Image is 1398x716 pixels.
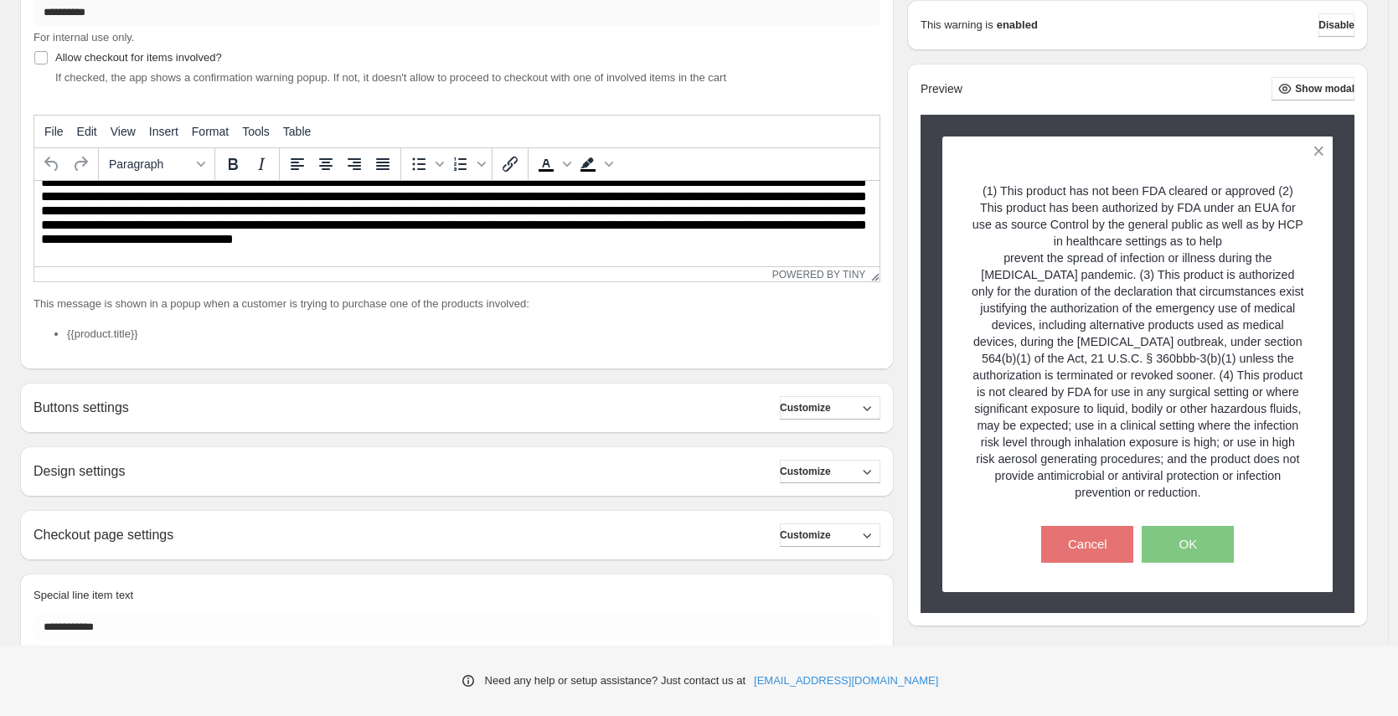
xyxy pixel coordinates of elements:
[247,150,276,178] button: Italic
[340,150,369,178] button: Align right
[405,150,446,178] div: Bullet list
[283,125,311,138] span: Table
[780,401,831,415] span: Customize
[972,183,1304,501] p: (1) This product has not been FDA cleared or approved (2) This product has been authorized by FDA...
[34,527,173,543] h2: Checkout page settings
[1142,526,1234,563] button: OK
[997,17,1038,33] strong: enabled
[34,589,133,601] span: Special line item text
[219,150,247,178] button: Bold
[1318,18,1354,32] span: Disable
[67,326,880,343] li: {{product.title}}
[34,296,880,312] p: This message is shown in a popup when a customer is trying to purchase one of the products involved:
[780,396,880,420] button: Customize
[242,125,270,138] span: Tools
[754,672,938,689] a: [EMAIL_ADDRESS][DOMAIN_NAME]
[34,31,134,44] span: For internal use only.
[102,150,211,178] button: Formats
[111,125,136,138] span: View
[34,463,125,479] h2: Design settings
[496,150,524,178] button: Insert/edit link
[772,269,866,281] a: Powered by Tiny
[780,465,831,478] span: Customize
[55,51,222,64] span: Allow checkout for items involved?
[34,181,880,266] iframe: Rich Text Area
[532,150,574,178] div: Text color
[369,150,397,178] button: Justify
[865,267,880,281] div: Resize
[1295,82,1354,95] span: Show modal
[780,528,831,542] span: Customize
[780,460,880,483] button: Customize
[574,150,616,178] div: Background color
[66,150,95,178] button: Redo
[1272,77,1354,100] button: Show modal
[1041,526,1133,563] button: Cancel
[1318,13,1354,37] button: Disable
[921,82,962,96] h2: Preview
[283,150,312,178] button: Align left
[780,523,880,547] button: Customize
[44,125,64,138] span: File
[55,71,726,84] span: If checked, the app shows a confirmation warning popup. If not, it doesn't allow to proceed to ch...
[109,157,191,171] span: Paragraph
[312,150,340,178] button: Align center
[34,399,129,415] h2: Buttons settings
[38,150,66,178] button: Undo
[192,125,229,138] span: Format
[149,125,178,138] span: Insert
[446,150,488,178] div: Numbered list
[77,125,97,138] span: Edit
[921,17,993,33] p: This warning is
